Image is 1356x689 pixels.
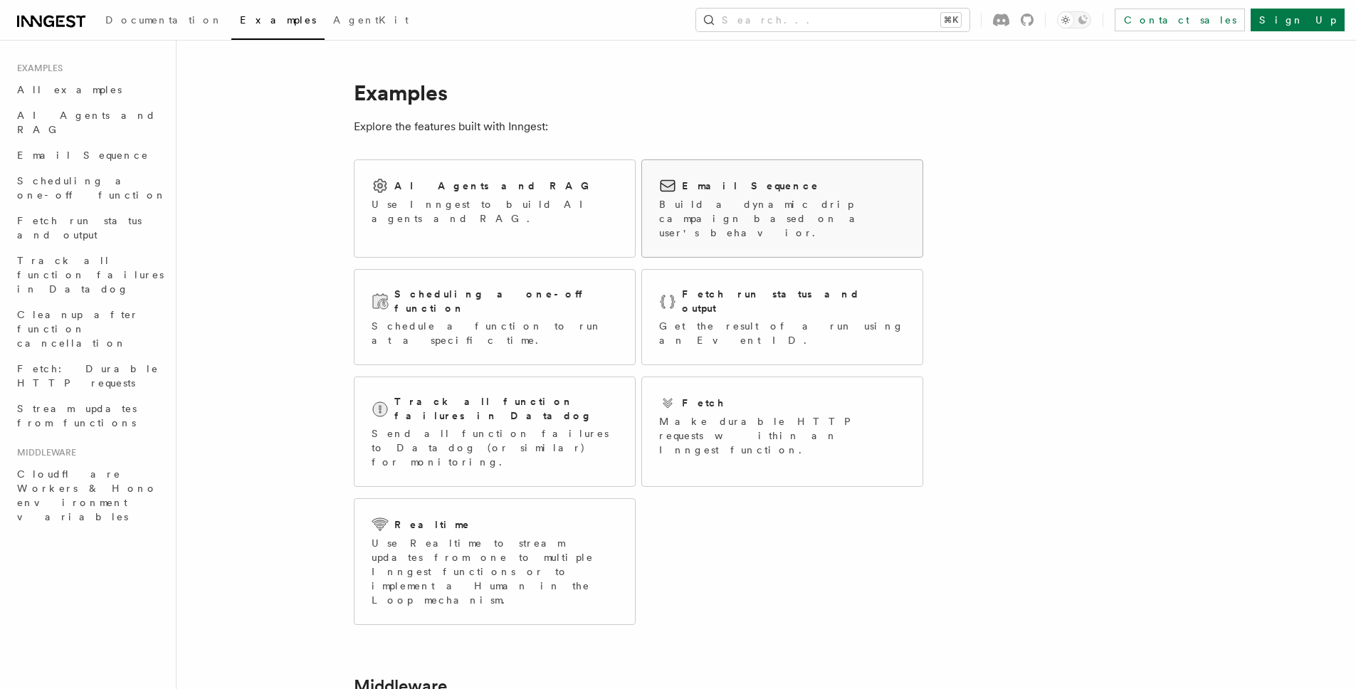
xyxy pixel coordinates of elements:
[11,396,167,436] a: Stream updates from functions
[696,9,969,31] button: Search...⌘K
[17,175,167,201] span: Scheduling a one-off function
[354,269,636,365] a: Scheduling a one-off functionSchedule a function to run at a specific time.
[17,363,159,389] span: Fetch: Durable HTTP requests
[659,319,905,347] p: Get the result of a run using an Event ID.
[11,168,167,208] a: Scheduling a one-off function
[659,197,905,240] p: Build a dynamic drip campaign based on a user's behavior.
[231,4,325,40] a: Examples
[641,377,923,487] a: FetchMake durable HTTP requests within an Inngest function.
[11,102,167,142] a: AI Agents and RAG
[1057,11,1091,28] button: Toggle dark mode
[17,149,149,161] span: Email Sequence
[97,4,231,38] a: Documentation
[333,14,409,26] span: AgentKit
[354,377,636,487] a: Track all function failures in DatadogSend all function failures to Datadog (or similar) for moni...
[11,356,167,396] a: Fetch: Durable HTTP requests
[1251,9,1345,31] a: Sign Up
[17,403,137,428] span: Stream updates from functions
[11,302,167,356] a: Cleanup after function cancellation
[941,13,961,27] kbd: ⌘K
[354,117,923,137] p: Explore the features built with Inngest:
[641,269,923,365] a: Fetch run status and outputGet the result of a run using an Event ID.
[394,287,618,315] h2: Scheduling a one-off function
[17,255,164,295] span: Track all function failures in Datadog
[659,414,905,457] p: Make durable HTTP requests within an Inngest function.
[394,179,596,193] h2: AI Agents and RAG
[11,447,76,458] span: Middleware
[17,468,157,522] span: Cloudflare Workers & Hono environment variables
[105,14,223,26] span: Documentation
[17,84,122,95] span: All examples
[17,110,156,135] span: AI Agents and RAG
[354,159,636,258] a: AI Agents and RAGUse Inngest to build AI agents and RAG.
[11,208,167,248] a: Fetch run status and output
[240,14,316,26] span: Examples
[372,319,618,347] p: Schedule a function to run at a specific time.
[325,4,417,38] a: AgentKit
[11,142,167,168] a: Email Sequence
[11,63,63,74] span: Examples
[11,77,167,102] a: All examples
[354,80,923,105] h1: Examples
[1115,9,1245,31] a: Contact sales
[11,248,167,302] a: Track all function failures in Datadog
[372,426,618,469] p: Send all function failures to Datadog (or similar) for monitoring.
[372,197,618,226] p: Use Inngest to build AI agents and RAG.
[354,498,636,625] a: RealtimeUse Realtime to stream updates from one to multiple Inngest functions or to implement a H...
[682,287,905,315] h2: Fetch run status and output
[372,536,618,607] p: Use Realtime to stream updates from one to multiple Inngest functions or to implement a Human in ...
[394,517,471,532] h2: Realtime
[11,461,167,530] a: Cloudflare Workers & Hono environment variables
[17,215,142,241] span: Fetch run status and output
[394,394,618,423] h2: Track all function failures in Datadog
[17,309,139,349] span: Cleanup after function cancellation
[682,179,819,193] h2: Email Sequence
[641,159,923,258] a: Email SequenceBuild a dynamic drip campaign based on a user's behavior.
[682,396,725,410] h2: Fetch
